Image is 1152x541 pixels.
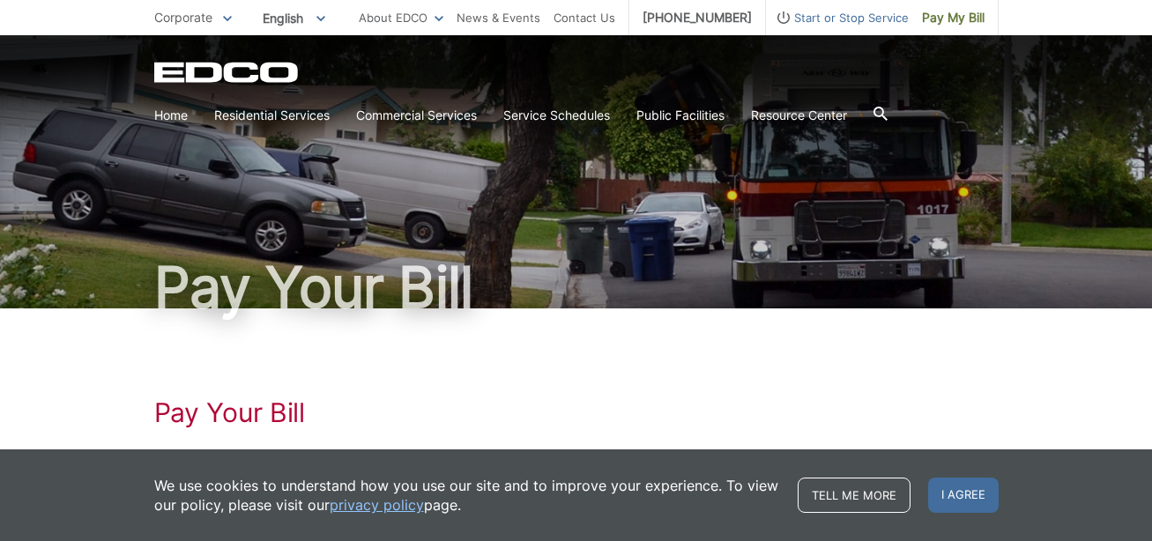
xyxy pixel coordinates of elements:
[356,106,477,125] a: Commercial Services
[928,478,999,513] span: I agree
[154,446,999,465] p: to View, Pay, and Manage Your Bill Online
[554,8,615,27] a: Contact Us
[154,476,780,515] p: We use cookies to understand how you use our site and to improve your experience. To view our pol...
[154,259,999,315] h1: Pay Your Bill
[154,446,213,465] a: Click Here
[798,478,910,513] a: Tell me more
[154,106,188,125] a: Home
[359,8,443,27] a: About EDCO
[154,396,999,428] h1: Pay Your Bill
[503,106,610,125] a: Service Schedules
[249,4,338,33] span: English
[751,106,847,125] a: Resource Center
[214,106,330,125] a: Residential Services
[922,8,985,27] span: Pay My Bill
[154,62,301,83] a: EDCD logo. Return to the homepage.
[457,8,540,27] a: News & Events
[636,106,725,125] a: Public Facilities
[330,495,424,515] a: privacy policy
[154,10,212,25] span: Corporate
